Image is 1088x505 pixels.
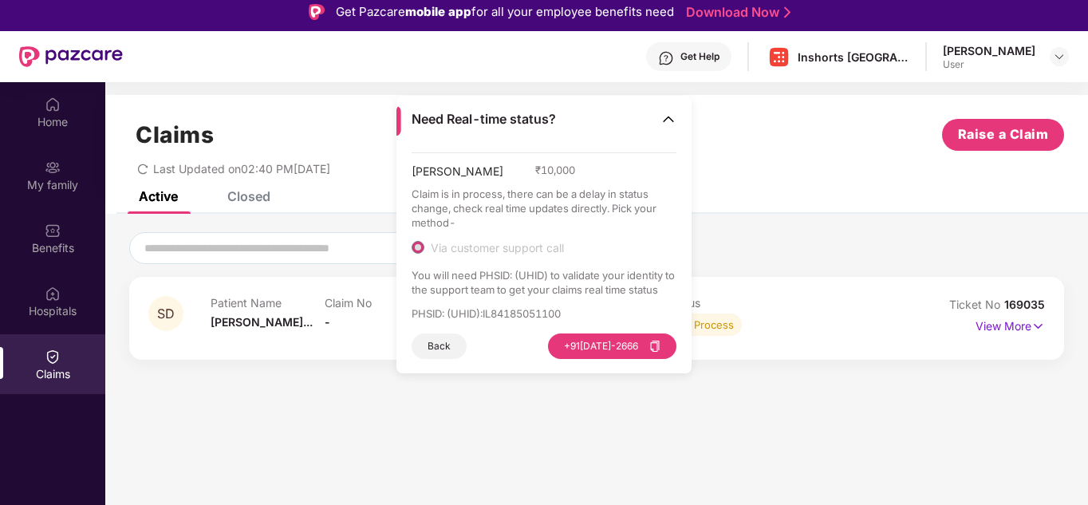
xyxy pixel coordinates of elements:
[1053,50,1066,63] img: svg+xml;base64,PHN2ZyBpZD0iRHJvcGRvd24tMzJ4MzIiIHhtbG5zPSJodHRwOi8vd3d3LnczLm9yZy8yMDAwL3N2ZyIgd2...
[412,333,467,359] button: Back
[405,4,471,19] strong: mobile app
[949,298,1004,311] span: Ticket No
[136,121,214,148] h1: Claims
[412,163,503,187] span: [PERSON_NAME]
[45,286,61,302] img: svg+xml;base64,PHN2ZyBpZD0iSG9zcGl0YWxzIiB4bWxucz0iaHR0cDovL3d3dy53My5vcmcvMjAwMC9zdmciIHdpZHRoPS...
[943,58,1035,71] div: User
[784,4,790,21] img: Stroke
[45,223,61,239] img: svg+xml;base64,PHN2ZyBpZD0iQmVuZWZpdHMiIHhtbG5zPSJodHRwOi8vd3d3LnczLm9yZy8yMDAwL3N2ZyIgd2lkdGg9Ij...
[658,50,674,66] img: svg+xml;base64,PHN2ZyBpZD0iSGVscC0zMngzMiIgeG1sbnM9Imh0dHA6Ly93d3cudzMub3JnLzIwMDAvc3ZnIiB3aWR0aD...
[211,315,313,329] span: [PERSON_NAME]...
[336,2,674,22] div: Get Pazcare for all your employee benefits need
[45,349,61,365] img: svg+xml;base64,PHN2ZyBpZD0iQ2xhaW0iIHhtbG5zPSJodHRwOi8vd3d3LnczLm9yZy8yMDAwL3N2ZyIgd2lkdGg9IjIwIi...
[153,162,330,176] span: Last Updated on 02:40 PM[DATE]
[412,268,677,297] p: You will need PHSID: (UHID) to validate your identity to the support team to get your claims real...
[139,188,178,204] div: Active
[942,119,1064,151] button: Raise a Claim
[667,296,781,310] p: Status
[535,163,575,177] span: ₹ 10,000
[660,111,676,127] img: Toggle Icon
[976,314,1045,335] p: View More
[798,49,909,65] div: Inshorts [GEOGRAPHIC_DATA] Advertising And Services Private Limited
[683,317,734,333] div: In Process
[958,124,1049,144] span: Raise a Claim
[412,111,556,128] span: Need Real-time status?
[680,50,719,63] div: Get Help
[943,43,1035,58] div: [PERSON_NAME]
[1004,298,1045,311] span: 169035
[137,162,148,176] span: redo
[45,97,61,112] img: svg+xml;base64,PHN2ZyBpZD0iSG9tZSIgeG1sbnM9Imh0dHA6Ly93d3cudzMub3JnLzIwMDAvc3ZnIiB3aWR0aD0iMjAiIG...
[309,4,325,20] img: Logo
[19,46,123,67] img: New Pazcare Logo
[424,241,570,255] span: Via customer support call
[412,187,677,230] p: Claim is in process, there can be a delay in status change, check real time updates directly. Pic...
[325,315,330,329] span: -
[548,333,676,359] button: +91[DATE]-2666copy
[649,341,660,352] span: copy
[1031,318,1045,335] img: svg+xml;base64,PHN2ZyB4bWxucz0iaHR0cDovL3d3dy53My5vcmcvMjAwMC9zdmciIHdpZHRoPSIxNyIgaGVpZ2h0PSIxNy...
[211,296,325,310] p: Patient Name
[157,307,175,321] span: SD
[325,296,439,310] p: Claim No
[45,160,61,176] img: svg+xml;base64,PHN2ZyB3aWR0aD0iMjAiIGhlaWdodD0iMjAiIHZpZXdCb3g9IjAgMCAyMCAyMCIgZmlsbD0ibm9uZSIgeG...
[767,45,790,69] img: Inshorts%20Logo.png
[412,306,677,321] p: PHSID: (UHID) : IL84185051100
[686,4,786,21] a: Download Now
[227,188,270,204] div: Closed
